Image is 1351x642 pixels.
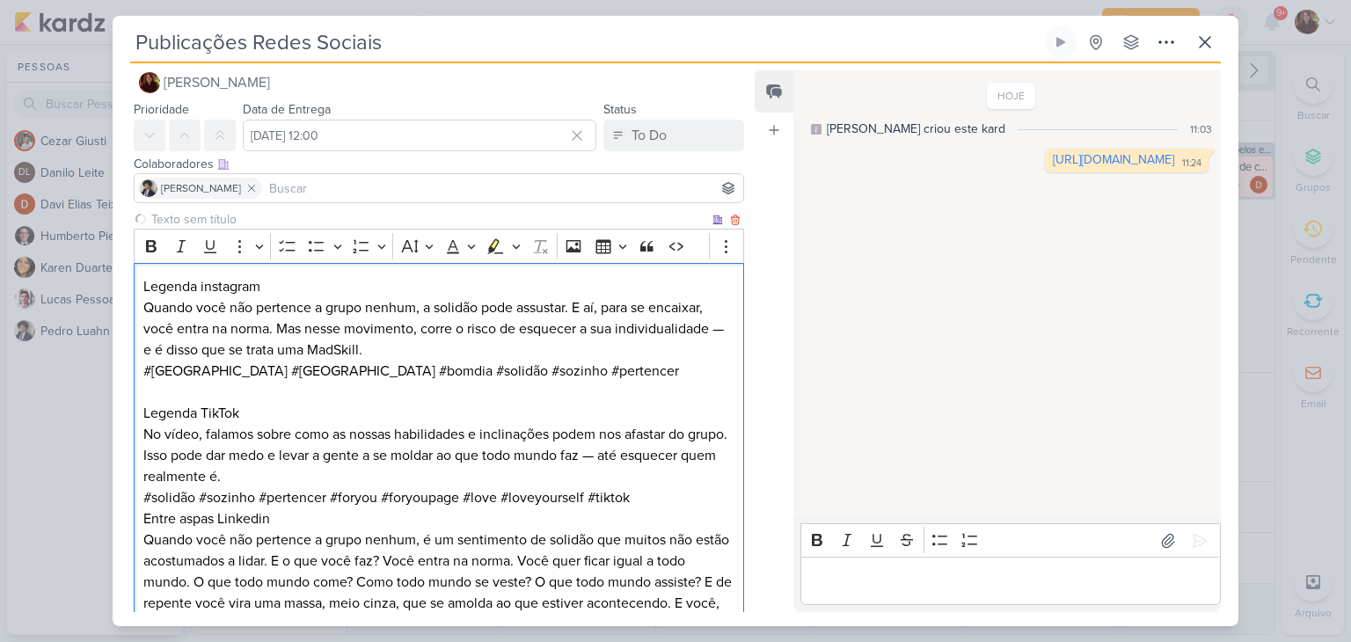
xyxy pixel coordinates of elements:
div: 11:03 [1190,121,1212,137]
div: 11:24 [1182,157,1201,171]
span: [PERSON_NAME] [164,72,270,93]
p: Quando você não pertence a grupo nenhum, é um sentimento de solidão que muitos não estão acostuma... [143,529,734,635]
button: To Do [603,120,744,151]
p: #[GEOGRAPHIC_DATA] #[GEOGRAPHIC_DATA] #bomdia #solidão #sozinho #pertencer [143,361,734,382]
label: Status [603,102,637,117]
input: Texto sem título [148,210,709,229]
span: [PERSON_NAME] [161,180,241,196]
img: Pedro Luahn Simões [140,179,157,197]
div: [PERSON_NAME] criou este kard [827,120,1005,138]
a: [URL][DOMAIN_NAME] [1053,152,1174,167]
input: Kard Sem Título [130,26,1041,58]
div: Editor editing area: main [800,557,1221,605]
input: Select a date [243,120,596,151]
input: Buscar [266,178,740,199]
p: #solidão #sozinho #pertencer #foryou #foryoupage #love #loveyourself #tiktok [143,487,734,508]
div: Editor toolbar [800,523,1221,558]
img: Jaqueline Molina [139,72,160,93]
p: No vídeo, falamos sobre como as nossas habilidades e inclinações podem nos afastar do grupo. Isso... [143,424,734,487]
button: [PERSON_NAME] [134,67,744,98]
p: Legenda TikTok [143,403,734,424]
p: Entre aspas Linkedin [143,508,734,529]
div: Editor toolbar [134,229,744,263]
label: Data de Entrega [243,102,331,117]
div: Colaboradores [134,155,744,173]
p: Legenda instagram [143,276,734,297]
div: Ligar relógio [1054,35,1068,49]
div: To Do [632,125,667,146]
label: Prioridade [134,102,189,117]
p: Quando você não pertence a grupo nenhum, a solidão pode assustar. E aí, para se encaixar, você en... [143,297,734,361]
